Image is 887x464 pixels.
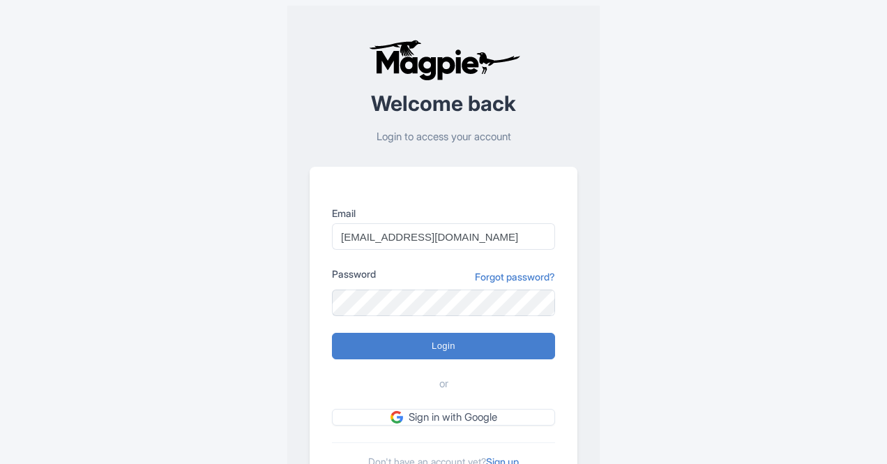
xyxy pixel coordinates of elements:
h2: Welcome back [310,92,577,115]
input: Login [332,333,555,359]
p: Login to access your account [310,129,577,145]
img: logo-ab69f6fb50320c5b225c76a69d11143b.png [365,39,522,81]
span: or [439,376,448,392]
a: Sign in with Google [332,409,555,426]
input: you@example.com [332,223,555,250]
a: Forgot password? [475,269,555,284]
label: Email [332,206,555,220]
img: google.svg [391,411,403,424]
label: Password [332,267,376,281]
